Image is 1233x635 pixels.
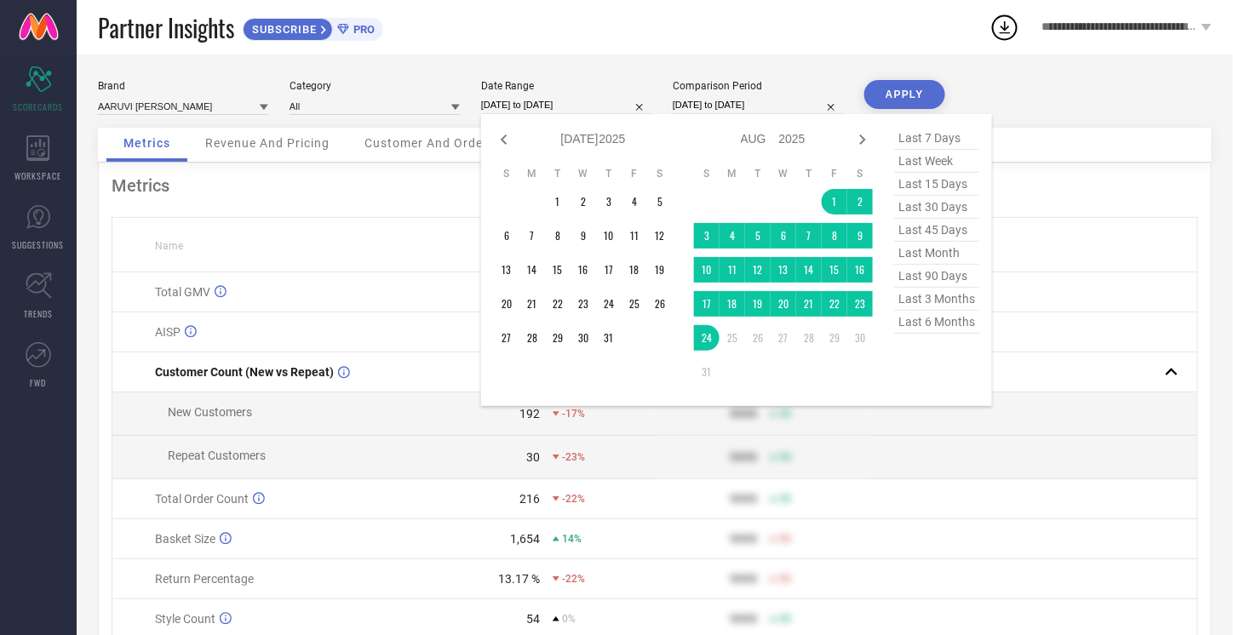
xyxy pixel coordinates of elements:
[545,189,571,215] td: Tue Jul 01 2025
[894,311,979,334] span: last 6 months
[779,533,791,545] span: 50
[494,223,519,249] td: Sun Jul 06 2025
[596,189,622,215] td: Thu Jul 03 2025
[519,492,540,506] div: 216
[15,169,62,182] span: WORKSPACE
[494,291,519,317] td: Sun Jul 20 2025
[571,223,596,249] td: Wed Jul 09 2025
[779,451,791,463] span: 50
[852,129,873,150] div: Next month
[730,532,757,546] div: 9999
[745,167,771,180] th: Tuesday
[894,288,979,311] span: last 3 months
[596,167,622,180] th: Thursday
[730,407,757,420] div: 9999
[771,257,796,283] td: Wed Aug 13 2025
[720,257,745,283] td: Mon Aug 11 2025
[123,136,170,150] span: Metrics
[545,291,571,317] td: Tue Jul 22 2025
[596,257,622,283] td: Thu Jul 17 2025
[519,325,545,351] td: Mon Jul 28 2025
[720,325,745,351] td: Mon Aug 25 2025
[779,408,791,420] span: 50
[796,325,822,351] td: Thu Aug 28 2025
[545,167,571,180] th: Tuesday
[494,325,519,351] td: Sun Jul 27 2025
[796,167,822,180] th: Thursday
[596,223,622,249] td: Thu Jul 10 2025
[673,96,843,114] input: Select comparison period
[720,291,745,317] td: Mon Aug 18 2025
[894,127,979,150] span: last 7 days
[510,532,540,546] div: 1,654
[796,223,822,249] td: Thu Aug 07 2025
[481,96,651,114] input: Select date range
[519,167,545,180] th: Monday
[571,291,596,317] td: Wed Jul 23 2025
[155,325,181,339] span: AISP
[290,80,460,92] div: Category
[155,612,215,626] span: Style Count
[647,291,673,317] td: Sat Jul 26 2025
[779,573,791,585] span: 50
[244,23,321,36] span: SUBSCRIBE
[14,100,64,113] span: SCORECARDS
[155,532,215,546] span: Basket Size
[745,291,771,317] td: Tue Aug 19 2025
[622,257,647,283] td: Fri Jul 18 2025
[526,450,540,464] div: 30
[864,80,945,109] button: APPLY
[562,451,585,463] span: -23%
[155,365,334,379] span: Customer Count (New vs Repeat)
[771,325,796,351] td: Wed Aug 27 2025
[771,167,796,180] th: Wednesday
[647,223,673,249] td: Sat Jul 12 2025
[526,612,540,626] div: 54
[562,533,582,545] span: 14%
[519,257,545,283] td: Mon Jul 14 2025
[622,167,647,180] th: Friday
[155,240,183,252] span: Name
[822,189,847,215] td: Fri Aug 01 2025
[519,291,545,317] td: Mon Jul 21 2025
[771,291,796,317] td: Wed Aug 20 2025
[622,223,647,249] td: Fri Jul 11 2025
[168,449,266,462] span: Repeat Customers
[730,450,757,464] div: 9999
[894,219,979,242] span: last 45 days
[545,325,571,351] td: Tue Jul 29 2025
[243,14,383,41] a: SUBSCRIBEPRO
[894,242,979,265] span: last month
[894,150,979,173] span: last week
[562,613,576,625] span: 0%
[796,257,822,283] td: Thu Aug 14 2025
[730,572,757,586] div: 9999
[155,492,249,506] span: Total Order Count
[673,80,843,92] div: Comparison Period
[771,223,796,249] td: Wed Aug 06 2025
[545,223,571,249] td: Tue Jul 08 2025
[847,325,873,351] td: Sat Aug 30 2025
[847,257,873,283] td: Sat Aug 16 2025
[894,196,979,219] span: last 30 days
[730,492,757,506] div: 9999
[894,265,979,288] span: last 90 days
[155,572,254,586] span: Return Percentage
[720,167,745,180] th: Monday
[481,80,651,92] div: Date Range
[545,257,571,283] td: Tue Jul 15 2025
[720,223,745,249] td: Mon Aug 04 2025
[98,10,234,45] span: Partner Insights
[494,257,519,283] td: Sun Jul 13 2025
[847,189,873,215] td: Sat Aug 02 2025
[571,189,596,215] td: Wed Jul 02 2025
[562,493,585,505] span: -22%
[822,223,847,249] td: Fri Aug 08 2025
[571,325,596,351] td: Wed Jul 30 2025
[519,407,540,420] div: 192
[989,12,1020,43] div: Open download list
[796,291,822,317] td: Thu Aug 21 2025
[694,257,720,283] td: Sun Aug 10 2025
[745,257,771,283] td: Tue Aug 12 2025
[571,167,596,180] th: Wednesday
